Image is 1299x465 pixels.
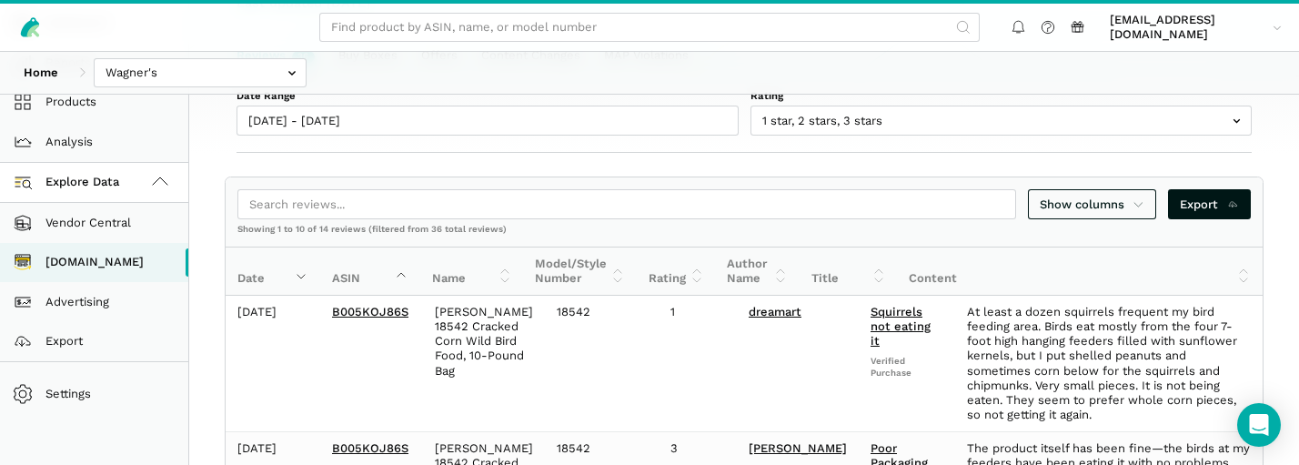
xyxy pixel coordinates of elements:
[1110,13,1266,43] span: [EMAIL_ADDRESS][DOMAIN_NAME]
[226,296,320,432] td: [DATE]
[800,248,897,296] th: Title: activate to sort column ascending
[1040,196,1145,214] span: Show columns
[750,88,1253,103] label: Rating
[659,296,738,432] td: 1
[1168,189,1251,219] a: Export
[12,58,70,88] a: Home
[1237,403,1281,447] div: Open Intercom Messenger
[423,296,545,432] td: [PERSON_NAME] 18542 Cracked Corn Wild Bird Food, 10-Pound Bag
[749,305,801,318] a: dreamart
[226,248,320,296] th: Date: activate to sort column ascending
[320,248,420,296] th: ASIN: activate to sort column ascending
[871,355,943,379] span: Verified Purchase
[967,305,1251,423] div: At least a dozen squirrels frequent my bird feeding area. Birds eat mostly from the four 7-foot h...
[18,171,120,193] span: Explore Data
[1028,189,1157,219] a: Show columns
[332,305,408,318] a: B005KOJ86S
[637,248,716,296] th: Rating: activate to sort column ascending
[94,58,307,88] input: Wagner's
[523,248,637,296] th: Model/Style Number: activate to sort column ascending
[1180,196,1239,214] span: Export
[545,296,659,432] td: 18542
[319,13,980,43] input: Find product by ASIN, name, or model number
[715,248,800,296] th: Author Name: activate to sort column ascending
[871,305,931,349] a: Squirrels not eating it
[237,189,1016,219] input: Search reviews...
[420,248,523,296] th: Name: activate to sort column ascending
[1104,10,1288,45] a: [EMAIL_ADDRESS][DOMAIN_NAME]
[332,441,408,455] a: B005KOJ86S
[750,106,1253,136] input: 1 star, 2 stars, 3 stars
[749,441,847,455] a: [PERSON_NAME]
[237,88,739,103] label: Date Range
[897,248,1263,296] th: Content: activate to sort column ascending
[226,223,1263,247] div: Showing 1 to 10 of 14 reviews (filtered from 36 total reviews)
